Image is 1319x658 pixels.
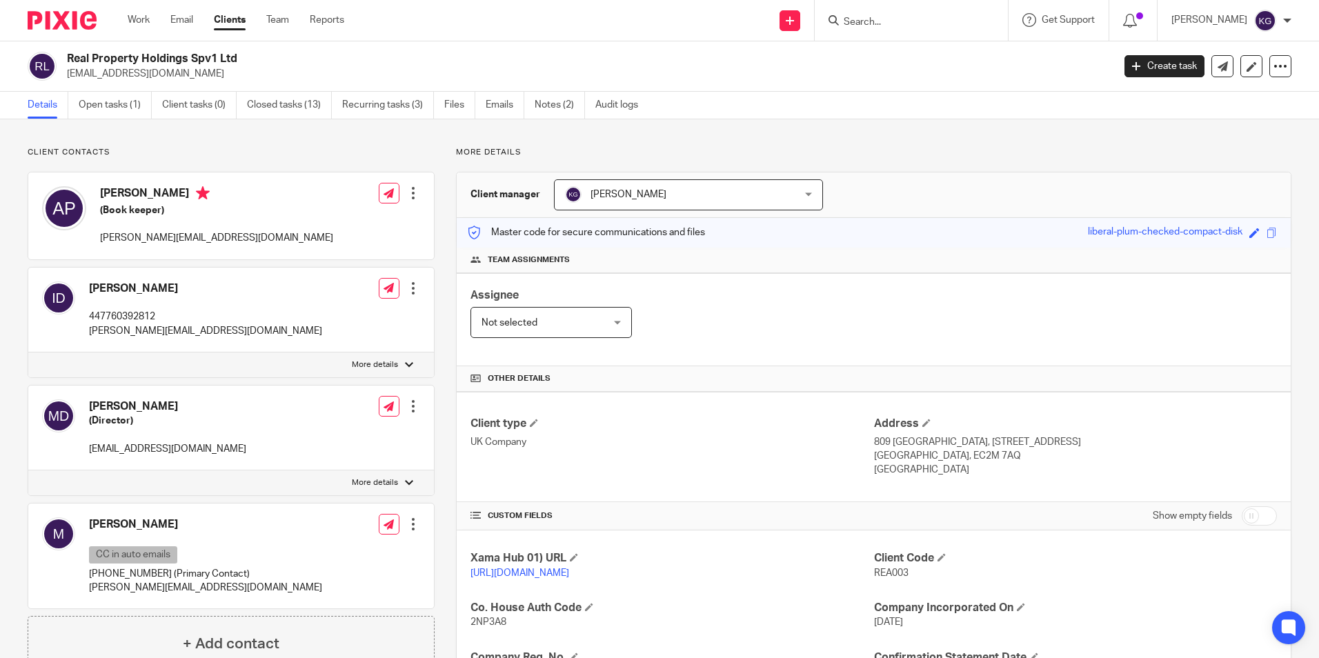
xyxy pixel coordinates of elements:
[28,52,57,81] img: svg%3E
[170,13,193,27] a: Email
[352,359,398,370] p: More details
[89,517,322,532] h4: [PERSON_NAME]
[266,13,289,27] a: Team
[89,324,322,338] p: [PERSON_NAME][EMAIL_ADDRESS][DOMAIN_NAME]
[470,551,873,566] h4: Xama Hub 01) URL
[1254,10,1276,32] img: svg%3E
[196,186,210,200] i: Primary
[874,417,1277,431] h4: Address
[89,567,322,581] p: [PHONE_NUMBER] (Primary Contact)
[247,92,332,119] a: Closed tasks (13)
[89,281,322,296] h4: [PERSON_NAME]
[42,517,75,550] img: svg%3E
[482,318,537,328] span: Not selected
[874,617,903,627] span: [DATE]
[874,435,1277,449] p: 809 [GEOGRAPHIC_DATA], [STREET_ADDRESS]
[874,601,1277,615] h4: Company Incorporated On
[470,617,506,627] span: 2NP3A8
[486,92,524,119] a: Emails
[128,13,150,27] a: Work
[1124,55,1204,77] a: Create task
[488,255,570,266] span: Team assignments
[42,186,86,230] img: svg%3E
[89,581,322,595] p: [PERSON_NAME][EMAIL_ADDRESS][DOMAIN_NAME]
[842,17,966,29] input: Search
[565,186,582,203] img: svg%3E
[488,373,551,384] span: Other details
[89,442,246,456] p: [EMAIL_ADDRESS][DOMAIN_NAME]
[444,92,475,119] a: Files
[100,231,333,245] p: [PERSON_NAME][EMAIL_ADDRESS][DOMAIN_NAME]
[874,463,1277,477] p: [GEOGRAPHIC_DATA]
[352,477,398,488] p: More details
[456,147,1291,158] p: More details
[214,13,246,27] a: Clients
[467,226,705,239] p: Master code for secure communications and files
[535,92,585,119] a: Notes (2)
[595,92,648,119] a: Audit logs
[100,186,333,203] h4: [PERSON_NAME]
[100,203,333,217] h5: (Book keeper)
[470,188,540,201] h3: Client manager
[67,52,896,66] h2: Real Property Holdings Spv1 Ltd
[1153,509,1232,523] label: Show empty fields
[67,67,1104,81] p: [EMAIL_ADDRESS][DOMAIN_NAME]
[183,633,279,655] h4: + Add contact
[79,92,152,119] a: Open tasks (1)
[470,435,873,449] p: UK Company
[89,414,246,428] h5: (Director)
[591,190,666,199] span: [PERSON_NAME]
[89,399,246,414] h4: [PERSON_NAME]
[874,449,1277,463] p: [GEOGRAPHIC_DATA], EC2M 7AQ
[28,147,435,158] p: Client contacts
[89,546,177,564] p: CC in auto emails
[1088,225,1242,241] div: liberal-plum-checked-compact-disk
[874,568,909,578] span: REA003
[1171,13,1247,27] p: [PERSON_NAME]
[1042,15,1095,25] span: Get Support
[470,290,519,301] span: Assignee
[874,551,1277,566] h4: Client Code
[89,310,322,323] p: 447760392812
[162,92,237,119] a: Client tasks (0)
[342,92,434,119] a: Recurring tasks (3)
[42,281,75,315] img: svg%3E
[28,92,68,119] a: Details
[470,601,873,615] h4: Co. House Auth Code
[42,399,75,432] img: svg%3E
[470,568,569,578] a: [URL][DOMAIN_NAME]
[28,11,97,30] img: Pixie
[470,510,873,521] h4: CUSTOM FIELDS
[470,417,873,431] h4: Client type
[310,13,344,27] a: Reports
